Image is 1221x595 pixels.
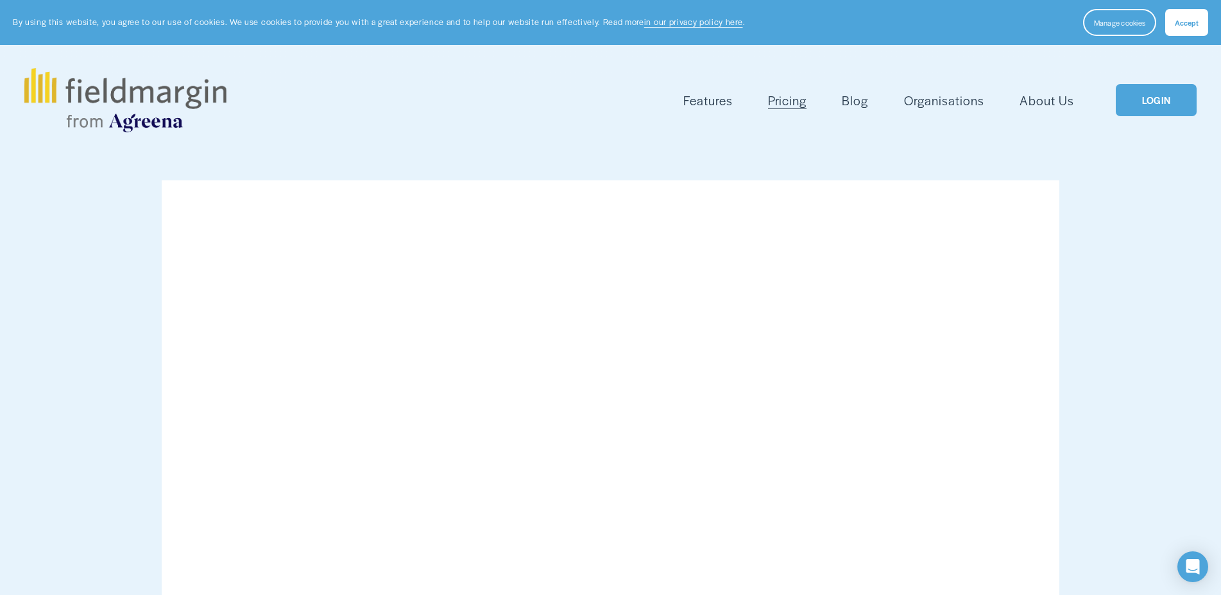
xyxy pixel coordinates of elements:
span: Features [683,91,733,110]
button: Accept [1165,9,1208,36]
button: Manage cookies [1083,9,1156,36]
span: Accept [1175,17,1199,28]
a: Organisations [904,90,984,111]
p: By using this website, you agree to our use of cookies. We use cookies to provide you with a grea... [13,16,745,28]
a: LOGIN [1116,84,1197,117]
a: Blog [842,90,868,111]
a: About Us [1020,90,1074,111]
div: Open Intercom Messenger [1177,551,1208,582]
span: Manage cookies [1094,17,1145,28]
img: fieldmargin.com [24,68,226,132]
a: in our privacy policy here [644,16,743,28]
a: folder dropdown [683,90,733,111]
a: Pricing [768,90,807,111]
